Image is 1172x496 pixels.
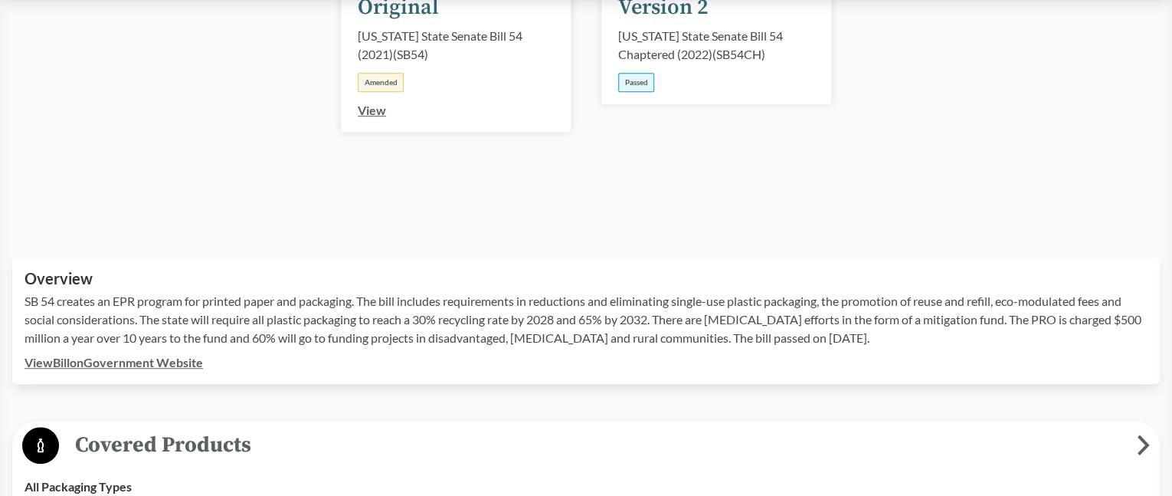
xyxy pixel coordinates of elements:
[25,355,203,370] a: ViewBillonGovernment Website
[18,426,1154,465] button: Covered Products
[25,292,1147,347] p: SB 54 creates an EPR program for printed paper and packaging. The bill includes requirements in r...
[25,270,1147,287] h2: Overview
[358,103,386,117] a: View
[358,27,554,64] div: [US_STATE] State Senate Bill 54 (2021) ( SB54 )
[618,27,814,64] div: [US_STATE] State Senate Bill 54 Chaptered (2022) ( SB54CH )
[618,73,654,92] div: Passed
[59,428,1137,462] span: Covered Products
[358,73,404,92] div: Amended
[25,479,132,494] strong: All Packaging Types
